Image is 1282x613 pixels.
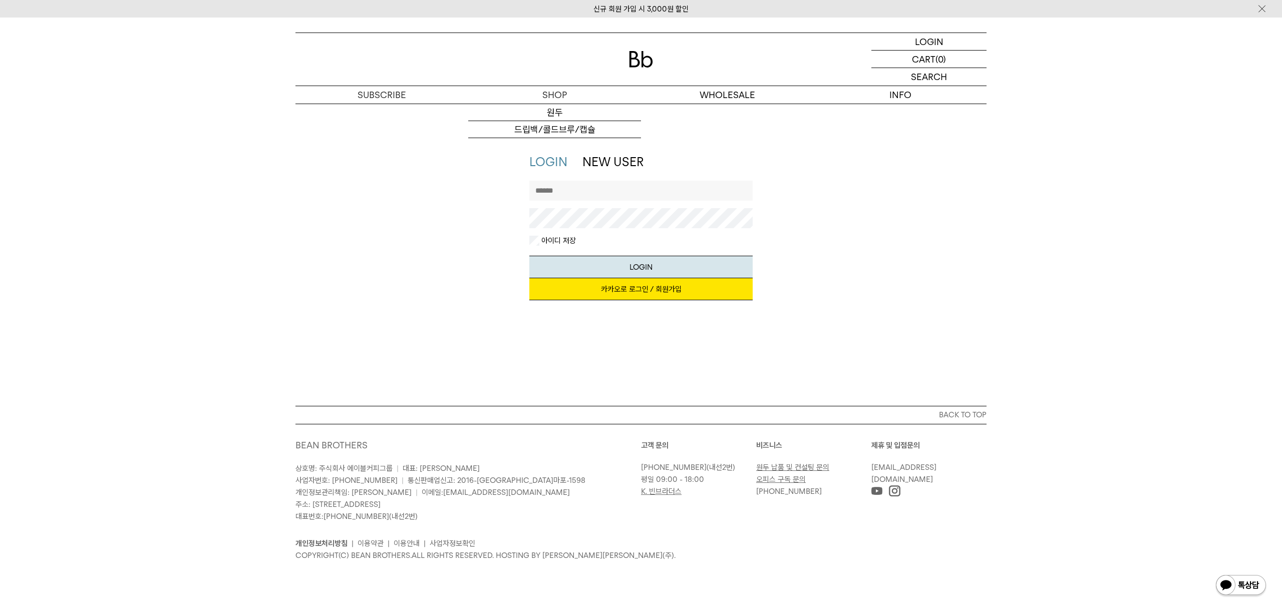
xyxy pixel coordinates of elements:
[814,86,987,104] p: INFO
[912,51,935,68] p: CART
[403,464,480,473] span: 대표: [PERSON_NAME]
[394,539,420,548] a: 이용안내
[529,278,753,300] a: 카카오로 로그인 / 회원가입
[408,476,585,485] span: 통신판매업신고: 2016-[GEOGRAPHIC_DATA]마포-1598
[468,86,641,104] a: SHOP
[295,476,398,485] span: 사업자번호: [PHONE_NUMBER]
[388,537,390,549] li: |
[871,33,987,51] a: LOGIN
[911,68,947,86] p: SEARCH
[915,33,943,50] p: LOGIN
[468,104,641,121] a: 원두
[324,512,389,521] a: [PHONE_NUMBER]
[871,463,936,484] a: [EMAIL_ADDRESS][DOMAIN_NAME]
[295,488,412,497] span: 개인정보관리책임: [PERSON_NAME]
[295,500,381,509] span: 주소: [STREET_ADDRESS]
[756,439,871,451] p: 비즈니스
[641,86,814,104] p: WHOLESALE
[756,487,822,496] a: [PHONE_NUMBER]
[422,488,570,497] span: 이메일:
[295,539,348,548] a: 개인정보처리방침
[468,138,641,155] a: 선물세트
[443,488,570,497] a: [EMAIL_ADDRESS][DOMAIN_NAME]
[935,51,946,68] p: (0)
[352,537,354,549] li: |
[295,549,987,561] p: COPYRIGHT(C) BEAN BROTHERS. ALL RIGHTS RESERVED. HOSTING BY [PERSON_NAME][PERSON_NAME](주).
[756,475,806,484] a: 오피스 구독 문의
[424,537,426,549] li: |
[295,464,393,473] span: 상호명: 주식회사 에이블커피그룹
[295,512,418,521] span: 대표번호: (내선2번)
[641,461,751,473] p: (내선2번)
[871,439,987,451] p: 제휴 및 입점문의
[641,487,682,496] a: K. 빈브라더스
[641,439,756,451] p: 고객 문의
[397,464,399,473] span: |
[416,488,418,497] span: |
[295,406,987,424] button: BACK TO TOP
[468,121,641,138] a: 드립백/콜드브루/캡슐
[871,51,987,68] a: CART (0)
[402,476,404,485] span: |
[641,473,751,485] p: 평일 09:00 - 18:00
[529,155,567,169] a: LOGIN
[1215,574,1267,598] img: 카카오톡 채널 1:1 채팅 버튼
[295,440,368,450] a: BEAN BROTHERS
[629,51,653,68] img: 로고
[593,5,689,14] a: 신규 회원 가입 시 3,000원 할인
[582,155,644,169] a: NEW USER
[529,256,753,278] button: LOGIN
[295,86,468,104] a: SUBSCRIBE
[358,539,384,548] a: 이용약관
[641,463,707,472] a: [PHONE_NUMBER]
[430,539,475,548] a: 사업자정보확인
[756,463,829,472] a: 원두 납품 및 컨설팅 문의
[539,236,576,246] label: 아이디 저장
